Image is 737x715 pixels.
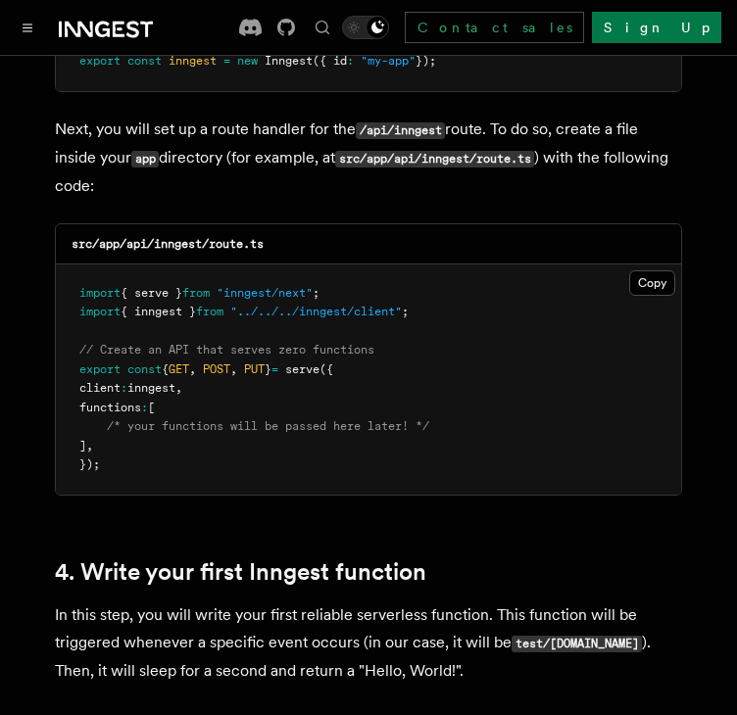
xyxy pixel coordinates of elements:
[141,401,148,414] span: :
[121,305,196,318] span: { inngest }
[55,558,426,586] a: 4. Write your first Inngest function
[402,305,409,318] span: ;
[230,305,402,318] span: "../../../inngest/client"
[512,636,642,652] code: test/[DOMAIN_NAME]
[86,439,93,453] span: ,
[230,362,237,376] span: ,
[79,54,121,68] span: export
[311,16,334,39] button: Find something...
[79,343,374,357] span: // Create an API that serves zero functions
[162,362,169,376] span: {
[79,286,121,300] span: import
[169,54,217,68] span: inngest
[217,286,313,300] span: "inngest/next"
[592,12,721,43] a: Sign Up
[55,601,682,685] p: In this step, you will write your first reliable serverless function. This function will be trigg...
[629,270,675,296] button: Copy
[196,305,223,318] span: from
[203,362,230,376] span: POST
[16,16,39,39] button: Toggle navigation
[79,362,121,376] span: export
[79,457,100,471] span: });
[79,381,121,395] span: client
[127,381,175,395] span: inngest
[223,54,230,68] span: =
[127,54,162,68] span: const
[121,286,182,300] span: { serve }
[182,286,210,300] span: from
[79,305,121,318] span: import
[121,381,127,395] span: :
[265,54,313,68] span: Inngest
[319,362,333,376] span: ({
[416,54,436,68] span: });
[271,362,278,376] span: =
[356,122,445,139] code: /api/inngest
[175,381,182,395] span: ,
[189,362,196,376] span: ,
[313,286,319,300] span: ;
[55,116,682,200] p: Next, you will set up a route handler for the route. To do so, create a file inside your director...
[72,237,264,251] code: src/app/api/inngest/route.ts
[79,401,141,414] span: functions
[244,362,265,376] span: PUT
[127,362,162,376] span: const
[342,16,389,39] button: Toggle dark mode
[265,362,271,376] span: }
[361,54,416,68] span: "my-app"
[148,401,155,414] span: [
[131,151,159,167] code: app
[405,12,584,43] a: Contact sales
[285,362,319,376] span: serve
[313,54,347,68] span: ({ id
[79,439,86,453] span: ]
[347,54,354,68] span: :
[107,419,429,433] span: /* your functions will be passed here later! */
[237,54,258,68] span: new
[169,362,189,376] span: GET
[335,151,534,167] code: src/app/api/inngest/route.ts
